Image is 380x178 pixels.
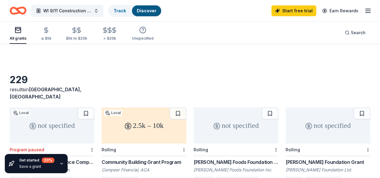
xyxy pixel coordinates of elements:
div: Unspecified [132,36,154,41]
div: ≤ $5k [41,36,51,41]
a: Track [114,8,126,13]
div: [PERSON_NAME] Foods Foundation Inc. [194,167,278,173]
span: in [10,86,81,100]
span: WI 9/11 Construction of [GEOGRAPHIC_DATA] [43,7,91,14]
div: > $20k [102,36,118,41]
div: 20 % [42,158,54,163]
div: Program paused [10,147,44,152]
span: [GEOGRAPHIC_DATA], [GEOGRAPHIC_DATA] [10,86,81,100]
div: not specified [286,107,370,143]
a: Discover [137,8,156,13]
button: Search [340,27,370,39]
div: not specified [194,107,278,143]
div: All grants [10,36,26,41]
div: Community Building Grant Program [102,158,186,166]
div: results [10,86,94,100]
a: Earn Rewards [319,5,362,16]
button: $5k to $20k [66,24,87,44]
button: TrackDiscover [108,5,162,17]
div: Rolling [194,147,208,152]
div: Local [12,110,30,116]
button: WI 9/11 Construction of [GEOGRAPHIC_DATA] [31,5,103,17]
div: 229 [10,74,94,86]
div: Get started [19,158,54,163]
button: Unspecified [132,24,154,44]
div: [PERSON_NAME] Foundation Grant [286,158,370,166]
div: Compeer Financial, ACA [102,167,186,173]
div: not specified [10,107,94,143]
span: Search [351,29,366,36]
a: Start free trial [271,5,316,16]
button: All grants [10,24,26,44]
div: Rolling [102,147,116,152]
div: Save a grant [19,164,54,169]
button: ≤ $5k [41,24,51,44]
div: 2.5k – 10k [102,107,186,143]
div: [PERSON_NAME] Foods Foundation Grant [194,158,278,166]
div: Rolling [286,147,300,152]
button: > $20k [102,24,118,44]
div: $5k to $20k [66,36,87,41]
div: Local [104,110,122,116]
div: [PERSON_NAME] Foundation Ltd. [286,167,370,173]
a: Home [10,4,26,18]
